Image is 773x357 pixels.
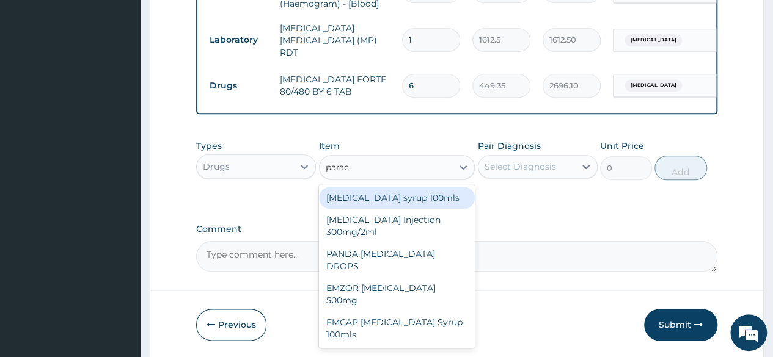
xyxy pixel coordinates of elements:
button: Submit [644,309,717,341]
div: Chat with us now [64,68,205,84]
div: [MEDICAL_DATA] Injection 300mg/2ml [319,209,475,243]
button: Previous [196,309,266,341]
td: [MEDICAL_DATA] FORTE 80/480 BY 6 TAB [274,67,396,104]
label: Comment [196,224,717,234]
label: Pair Diagnosis [478,140,541,152]
label: Item [319,140,340,152]
div: EMCAP [MEDICAL_DATA] Syrup 100mls [319,311,475,345]
div: [MEDICAL_DATA] syrup 100mls [319,187,475,209]
label: Types [196,141,222,151]
textarea: Type your message and hit 'Enter' [6,232,233,275]
label: Unit Price [600,140,644,152]
span: [MEDICAL_DATA] [625,34,682,46]
td: Laboratory [203,29,274,51]
div: Select Diagnosis [485,160,556,173]
button: Add [654,156,706,180]
td: Drugs [203,74,274,97]
span: We're online! [71,103,169,226]
div: PANDA [MEDICAL_DATA] DROPS [319,243,475,277]
div: Drugs [203,160,230,173]
div: Minimize live chat window [200,6,230,35]
span: [MEDICAL_DATA] [625,79,682,92]
td: [MEDICAL_DATA] [MEDICAL_DATA] (MP) RDT [274,16,396,65]
div: EMZOR [MEDICAL_DATA] 500mg [319,277,475,311]
img: d_794563401_company_1708531726252_794563401 [23,61,49,92]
